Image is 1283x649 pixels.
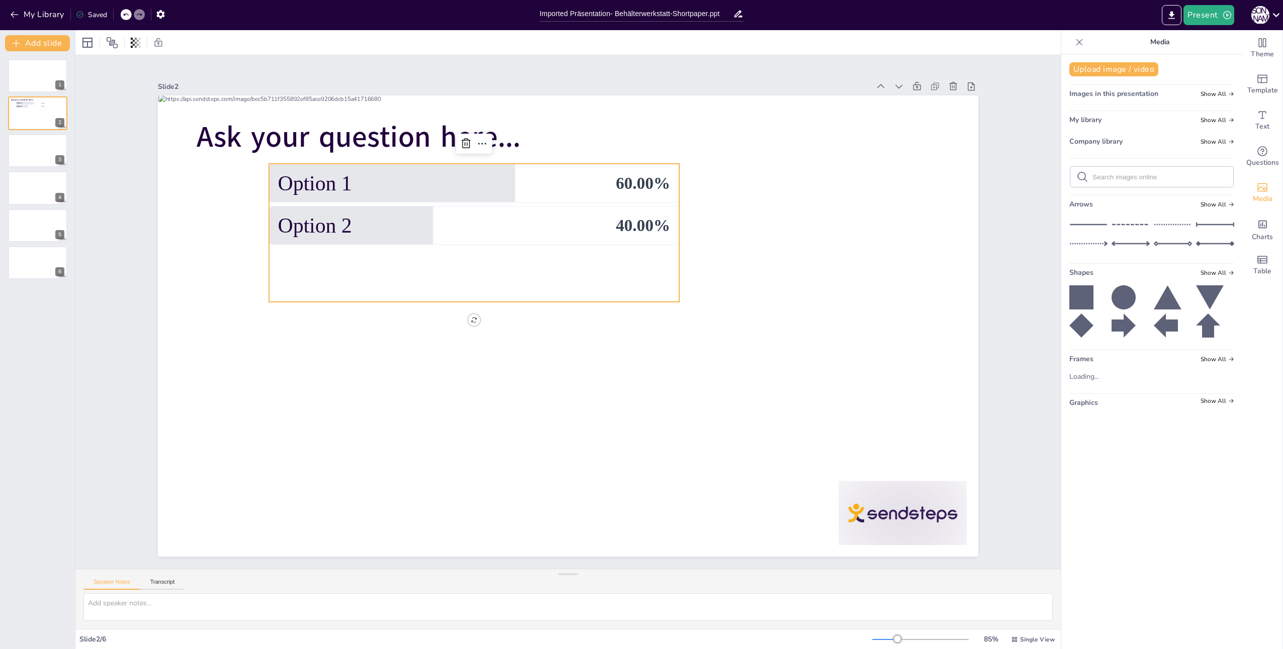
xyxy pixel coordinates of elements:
div: 4 [8,171,67,204]
div: 5 [8,209,67,242]
button: Transcript [140,579,185,590]
div: Saved [76,10,107,20]
div: Add text boxes [1242,102,1282,139]
span: Text [1255,121,1269,132]
span: Questions [1246,157,1279,168]
button: My Library [8,7,68,23]
span: Theme [1251,49,1274,60]
div: 2 [55,118,64,127]
div: Add a table [1242,247,1282,283]
div: Add ready made slides [1242,66,1282,102]
div: Add charts and graphs [1242,211,1282,247]
span: Template [1247,85,1278,96]
div: [PERSON_NAME] [1251,6,1269,24]
span: Option 2 [278,213,607,238]
div: Slide 2 / 6 [79,634,872,644]
button: Present [1183,5,1234,25]
span: Show all [1201,356,1234,363]
span: Ask your question here... [11,98,35,101]
span: Charts [1252,232,1273,243]
span: Ask your question here... [197,117,520,157]
div: 85 % [979,634,1003,644]
span: Images in this presentation [1069,89,1158,98]
span: Show all [1201,90,1234,97]
div: Slide 2 [158,82,870,91]
span: Show all [1201,201,1234,208]
span: 60.00 % [616,174,670,193]
div: 5 [55,230,64,239]
span: Show all [1201,397,1234,404]
span: Shapes [1069,268,1093,277]
span: Frames [1069,354,1093,364]
span: Table [1253,266,1271,277]
div: 2 [8,96,67,130]
div: Get real-time input from your audience [1242,139,1282,175]
div: Add images, graphics, shapes or video [1242,175,1282,211]
button: Add slide [5,35,70,51]
span: Arrows [1069,199,1093,209]
span: Position [106,37,118,49]
div: 6 [8,246,67,279]
div: 3 [8,134,67,167]
span: Show all [1201,117,1234,124]
span: Option 2 [17,105,40,107]
div: Layout [79,35,96,51]
span: Graphics [1069,398,1098,407]
div: 3 [55,155,64,164]
span: Show all [1201,138,1234,145]
div: 6 [55,267,64,276]
input: Insert title [539,7,732,21]
span: Single View [1020,635,1055,643]
button: Upload image / video [1069,62,1158,76]
input: Search images online [1092,173,1227,181]
p: Media [1087,30,1232,54]
span: Company library [1069,137,1123,146]
div: Change the overall theme [1242,30,1282,66]
div: 1 [55,80,64,89]
button: Speaker Notes [83,579,140,590]
button: Export to PowerPoint [1162,5,1181,25]
span: Media [1253,193,1272,204]
div: 1 [8,59,67,92]
div: Loading... [1069,372,1108,381]
span: Option 1 [17,102,40,104]
button: [PERSON_NAME] [1251,5,1269,25]
div: 4 [55,193,64,202]
span: My library [1069,115,1102,125]
span: Option 1 [278,171,607,195]
span: 40.00 % [616,216,670,235]
span: Show all [1201,269,1234,276]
